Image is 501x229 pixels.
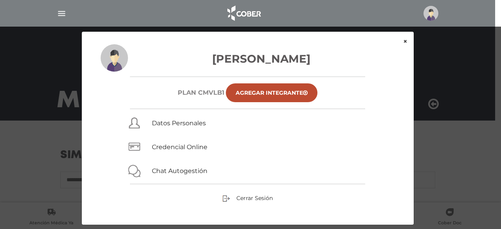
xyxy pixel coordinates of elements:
a: Credencial Online [152,143,207,151]
img: logo_cober_home-white.png [223,4,264,23]
img: profile-placeholder.svg [424,6,438,21]
img: Cober_menu-lines-white.svg [57,9,67,18]
a: Cerrar Sesión [222,194,273,201]
button: × [397,32,414,51]
h6: Plan CMVLB1 [178,89,224,96]
img: sign-out.png [222,195,230,202]
img: profile-placeholder.svg [101,44,128,72]
a: Datos Personales [152,119,206,127]
span: Cerrar Sesión [236,195,273,202]
a: Chat Autogestión [152,167,207,175]
a: Agregar Integrante [226,83,317,102]
h3: [PERSON_NAME] [101,50,395,67]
